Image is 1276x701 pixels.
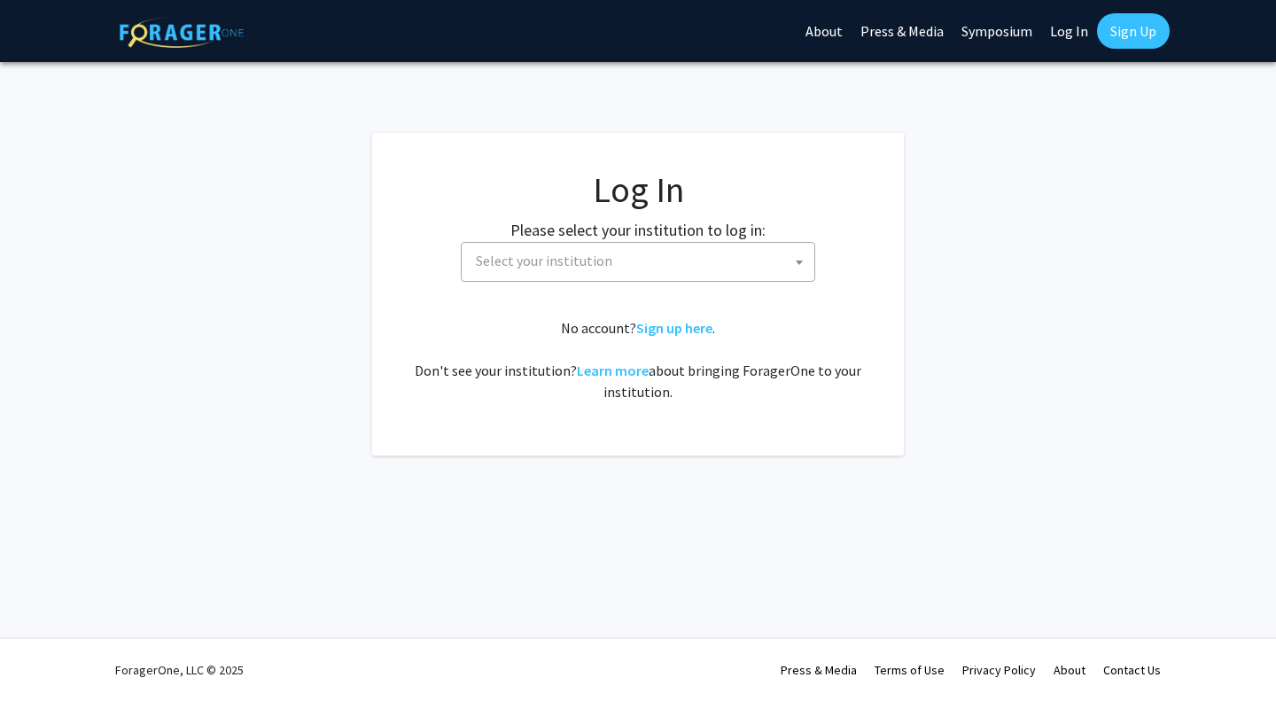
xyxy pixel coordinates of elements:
span: Select your institution [469,243,814,279]
span: Select your institution [461,242,815,282]
span: Select your institution [476,252,612,269]
img: ForagerOne Logo [120,17,244,48]
a: About [1054,662,1085,678]
a: Privacy Policy [962,662,1036,678]
a: Learn more about bringing ForagerOne to your institution [577,362,649,379]
a: Terms of Use [875,662,945,678]
a: Press & Media [781,662,857,678]
div: No account? . Don't see your institution? about bringing ForagerOne to your institution. [408,317,868,402]
div: ForagerOne, LLC © 2025 [115,639,244,701]
a: Contact Us [1103,662,1161,678]
h1: Log In [408,168,868,211]
label: Please select your institution to log in: [510,218,766,242]
a: Sign up here [636,319,712,337]
a: Sign Up [1097,13,1170,49]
